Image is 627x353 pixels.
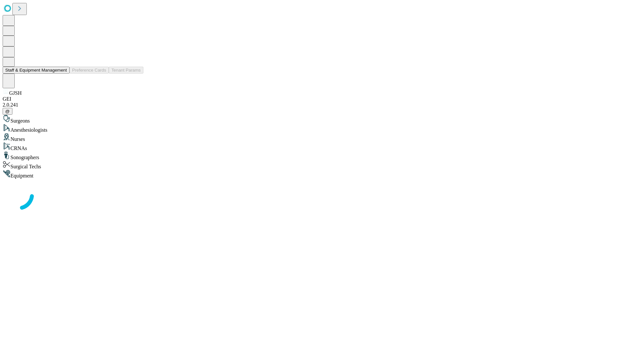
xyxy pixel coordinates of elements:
[3,96,624,102] div: GEI
[9,90,22,96] span: GJSH
[3,151,624,160] div: Sonographers
[70,67,109,74] button: Preference Cards
[3,142,624,151] div: CRNAs
[3,67,70,74] button: Staff & Equipment Management
[109,67,143,74] button: Tenant Params
[3,170,624,179] div: Equipment
[3,102,624,108] div: 2.0.241
[3,115,624,124] div: Surgeons
[3,108,12,115] button: @
[3,133,624,142] div: Nurses
[3,124,624,133] div: Anesthesiologists
[3,160,624,170] div: Surgical Techs
[5,109,10,114] span: @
